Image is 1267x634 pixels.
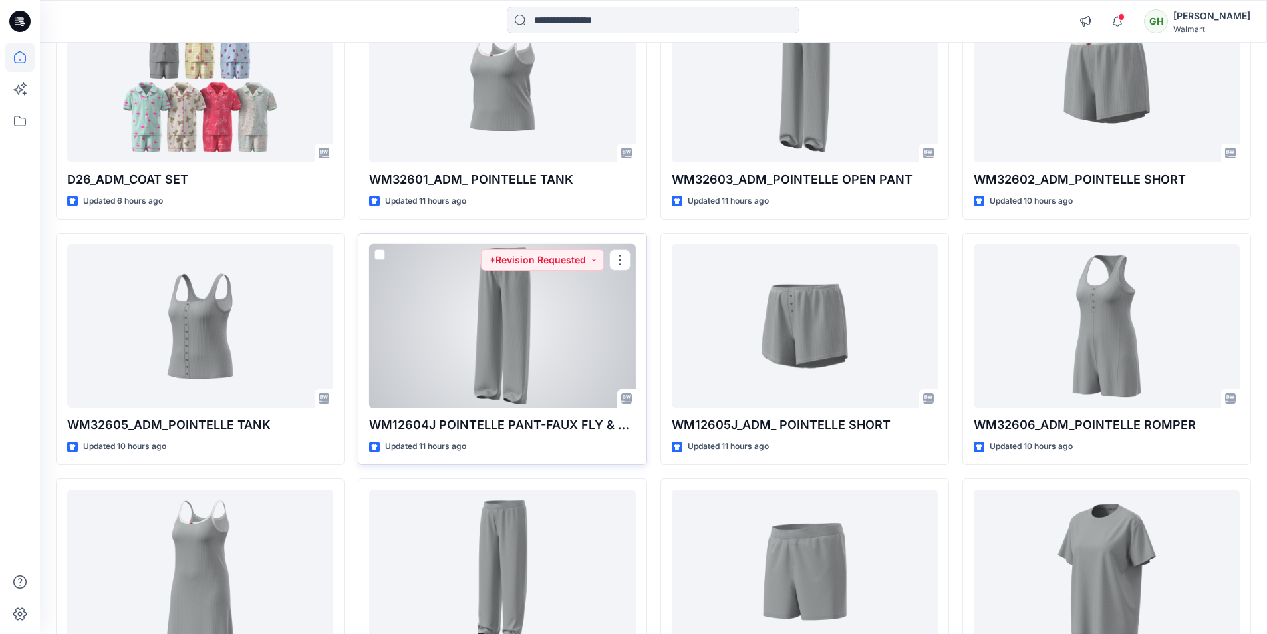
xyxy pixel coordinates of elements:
p: Updated 10 hours ago [83,440,166,454]
a: WM32606_ADM_POINTELLE ROMPER [974,244,1240,408]
p: Updated 6 hours ago [83,194,163,208]
p: Updated 11 hours ago [385,194,466,208]
p: Updated 11 hours ago [688,194,769,208]
p: WM32606_ADM_POINTELLE ROMPER [974,416,1240,434]
a: WM32605_ADM_POINTELLE TANK [67,244,333,408]
div: GH [1144,9,1168,33]
p: Updated 10 hours ago [990,194,1073,208]
p: Updated 10 hours ago [990,440,1073,454]
p: WM32601_ADM_ POINTELLE TANK [369,170,635,189]
p: WM32602_ADM_POINTELLE SHORT [974,170,1240,189]
div: [PERSON_NAME] [1173,8,1250,24]
p: WM12604J POINTELLE PANT-FAUX FLY & BUTTONS + PICOT [369,416,635,434]
p: Updated 11 hours ago [688,440,769,454]
div: Walmart [1173,24,1250,34]
p: D26_ADM_COAT SET [67,170,333,189]
p: WM32605_ADM_POINTELLE TANK [67,416,333,434]
p: WM32603_ADM_POINTELLE OPEN PANT [672,170,938,189]
p: Updated 11 hours ago [385,440,466,454]
p: WM12605J_ADM_ POINTELLE SHORT [672,416,938,434]
a: WM12605J_ADM_ POINTELLE SHORT [672,244,938,408]
a: WM12604J POINTELLE PANT-FAUX FLY & BUTTONS + PICOT [369,244,635,408]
